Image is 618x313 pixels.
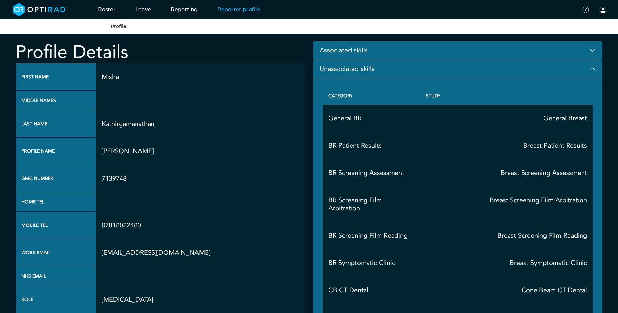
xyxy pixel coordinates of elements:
th: Study [421,87,593,105]
td: BR Screening Assessment [323,159,421,187]
td: General Breast [421,105,593,132]
td: Breast Screening Film Reading [421,222,593,249]
td: Breast Patient Results [421,132,593,159]
td: Misha [96,63,305,91]
a: Profile [111,23,126,29]
td: Breast Screening Film Arbitration [421,187,593,222]
th: Gmc number [16,165,96,192]
th: Last name [16,110,96,138]
button: Unassociated skills [313,60,603,78]
td: Breast Screening Assessment [421,159,593,187]
td: BR Screening Film Arbitration [323,187,421,222]
td: [PERSON_NAME] [96,138,305,165]
td: 7139748 [96,165,305,192]
th: Mobile tel [16,212,96,239]
th: Category [323,87,421,105]
th: Middle names [16,91,96,110]
td: General BR [323,105,421,132]
td: Kathirgamanathan [96,110,305,138]
td: BR Screening Film Reading [323,222,421,249]
td: CB CT Dental [323,277,421,304]
th: First name [16,63,96,91]
td: Cone Beam CT Dental [421,277,593,304]
th: Work email [16,239,96,266]
td: Breast Symptomatic Clinic [421,249,593,277]
th: Nhs email [16,266,96,286]
img: brand-opti-rad-logos-blue-and-white-d2f68631ba2948856bd03f2d395fb146ddc8fb01b4b6e9315ea85fa773367... [13,3,65,16]
th: Profile name [16,138,96,165]
button: Associated skills [313,41,603,60]
td: [EMAIL_ADDRESS][DOMAIN_NAME] [96,239,305,266]
td: 07818022480 [96,212,305,239]
th: Home tel [16,192,96,212]
td: BR Symptomatic Clinic [323,249,421,277]
td: BR Patient Results [323,132,421,159]
h2: Profile Details [16,41,305,63]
